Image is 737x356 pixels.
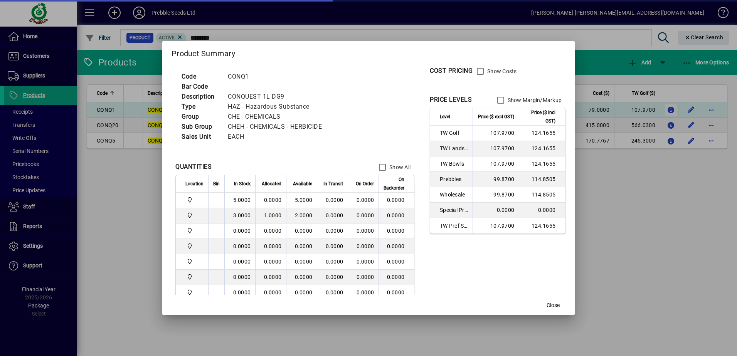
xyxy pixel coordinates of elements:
[379,239,414,254] td: 0.0000
[506,96,562,104] label: Show Margin/Markup
[286,208,317,223] td: 2.0000
[286,270,317,285] td: 0.0000
[224,132,331,142] td: EACH
[255,239,286,254] td: 0.0000
[255,193,286,208] td: 0.0000
[473,141,519,156] td: 107.9700
[384,175,404,192] span: On Backorder
[326,197,343,203] span: 0.0000
[379,270,414,285] td: 0.0000
[357,212,374,218] span: 0.0000
[473,172,519,187] td: 99.8700
[224,112,331,122] td: CHE - CHEMICALS
[440,160,468,168] span: TW Bowls
[224,254,255,270] td: 0.0000
[440,206,468,214] span: Special Price
[473,203,519,218] td: 0.0000
[473,218,519,233] td: 107.9700
[326,212,343,218] span: 0.0000
[473,187,519,203] td: 99.8700
[255,223,286,239] td: 0.0000
[178,102,224,112] td: Type
[379,223,414,239] td: 0.0000
[224,193,255,208] td: 5.0000
[224,92,331,102] td: CONQUEST 1L DG9
[224,223,255,239] td: 0.0000
[519,203,565,218] td: 0.0000
[178,92,224,102] td: Description
[326,259,343,265] span: 0.0000
[547,301,560,309] span: Close
[486,67,517,75] label: Show Costs
[323,180,343,188] span: In Transit
[440,191,468,198] span: Wholesale
[519,156,565,172] td: 124.1655
[519,141,565,156] td: 124.1655
[255,254,286,270] td: 0.0000
[326,243,343,249] span: 0.0000
[178,112,224,122] td: Group
[178,122,224,132] td: Sub Group
[178,132,224,142] td: Sales Unit
[224,72,331,82] td: CONQ1
[519,172,565,187] td: 114.8505
[379,208,414,223] td: 0.0000
[213,180,220,188] span: Bin
[234,180,251,188] span: In Stock
[519,218,565,233] td: 124.1655
[356,180,374,188] span: On Order
[430,66,473,76] div: COST PRICING
[440,222,468,230] span: TW Pref Sup
[357,228,374,234] span: 0.0000
[178,72,224,82] td: Code
[286,223,317,239] td: 0.0000
[255,270,286,285] td: 0.0000
[478,113,514,121] span: Price ($ excl GST)
[541,298,565,312] button: Close
[379,285,414,301] td: 0.0000
[357,259,374,265] span: 0.0000
[224,208,255,223] td: 3.0000
[440,113,450,121] span: Level
[440,129,468,137] span: TW Golf
[162,41,575,63] h2: Product Summary
[357,289,374,296] span: 0.0000
[224,270,255,285] td: 0.0000
[430,95,472,104] div: PRICE LEVELS
[379,254,414,270] td: 0.0000
[286,193,317,208] td: 5.0000
[224,122,331,132] td: CHEH - CHEMICALS - HERBICIDE
[326,289,343,296] span: 0.0000
[357,274,374,280] span: 0.0000
[286,285,317,301] td: 0.0000
[224,285,255,301] td: 0.0000
[178,82,224,92] td: Bar Code
[224,102,331,112] td: HAZ - Hazardous Substance
[357,243,374,249] span: 0.0000
[519,187,565,203] td: 114.8505
[473,156,519,172] td: 107.9700
[255,285,286,301] td: 0.0000
[293,180,312,188] span: Available
[326,274,343,280] span: 0.0000
[440,144,468,152] span: TW Landscaper
[175,162,212,171] div: QUANTITIES
[473,126,519,141] td: 107.9700
[286,239,317,254] td: 0.0000
[262,180,281,188] span: Allocated
[185,180,204,188] span: Location
[286,254,317,270] td: 0.0000
[440,175,468,183] span: Prebbles
[519,126,565,141] td: 124.1655
[224,239,255,254] td: 0.0000
[524,108,555,125] span: Price ($ incl GST)
[357,197,374,203] span: 0.0000
[326,228,343,234] span: 0.0000
[379,193,414,208] td: 0.0000
[388,163,411,171] label: Show All
[255,208,286,223] td: 1.0000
